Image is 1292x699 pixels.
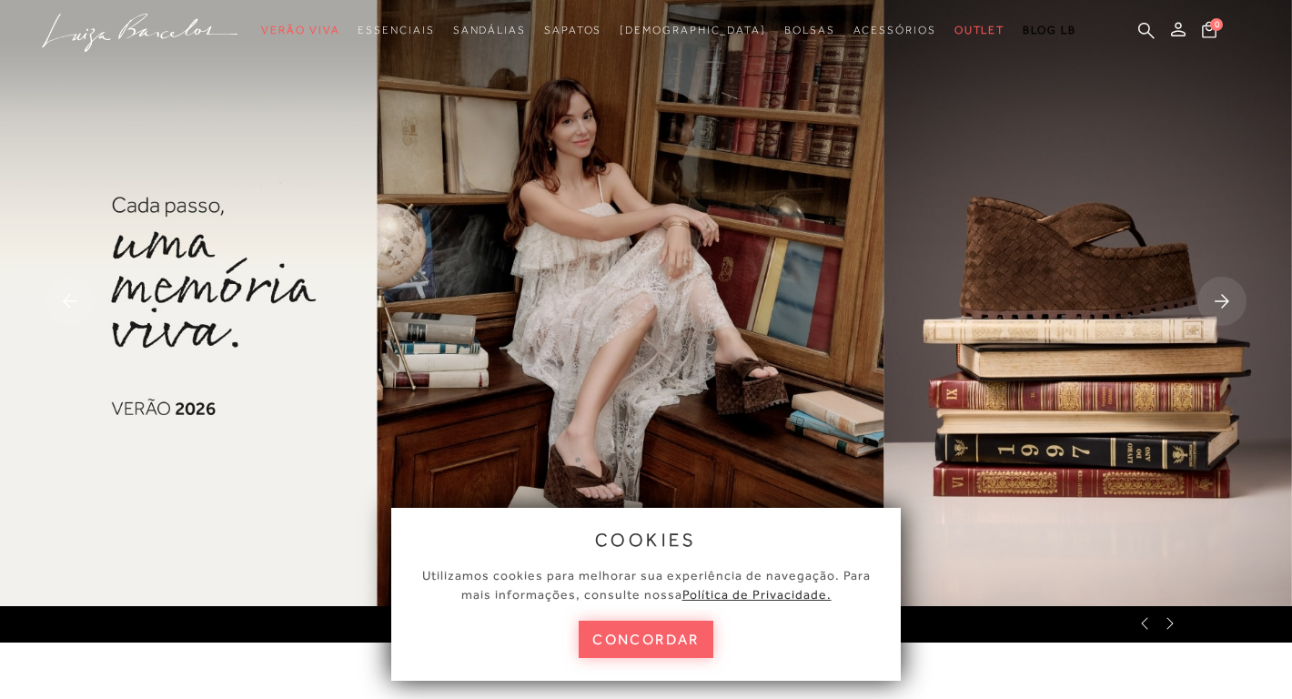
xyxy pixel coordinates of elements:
[422,568,871,602] span: Utilizamos cookies para melhorar sua experiência de navegação. Para mais informações, consulte nossa
[358,24,434,36] span: Essenciais
[544,24,601,36] span: Sapatos
[682,587,832,602] a: Política de Privacidade.
[453,24,526,36] span: Sandálias
[1196,20,1222,45] button: 0
[620,24,766,36] span: [DEMOGRAPHIC_DATA]
[544,14,601,47] a: noSubCategoriesText
[1210,18,1223,31] span: 0
[620,14,766,47] a: noSubCategoriesText
[1023,14,1075,47] a: BLOG LB
[358,14,434,47] a: noSubCategoriesText
[453,14,526,47] a: noSubCategoriesText
[261,14,339,47] a: noSubCategoriesText
[1023,24,1075,36] span: BLOG LB
[784,24,835,36] span: Bolsas
[595,530,697,550] span: cookies
[853,24,936,36] span: Acessórios
[784,14,835,47] a: noSubCategoriesText
[579,621,713,658] button: concordar
[954,24,1005,36] span: Outlet
[954,14,1005,47] a: noSubCategoriesText
[261,24,339,36] span: Verão Viva
[853,14,936,47] a: noSubCategoriesText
